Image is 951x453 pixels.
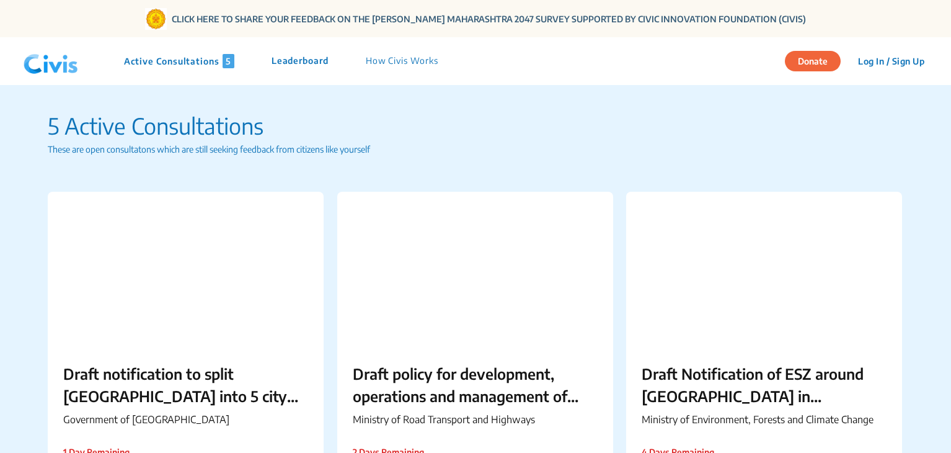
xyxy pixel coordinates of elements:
p: Draft Notification of ESZ around [GEOGRAPHIC_DATA] in [GEOGRAPHIC_DATA] [642,362,887,407]
span: 5 [223,54,234,68]
p: Government of [GEOGRAPHIC_DATA] [63,412,308,427]
a: CLICK HERE TO SHARE YOUR FEEDBACK ON THE [PERSON_NAME] MAHARASHTRA 2047 SURVEY SUPPORTED BY CIVIC... [172,12,806,25]
button: Log In / Sign Up [850,52,932,71]
p: Ministry of Environment, Forests and Climate Change [642,412,887,427]
p: These are open consultatons which are still seeking feedback from citizens like yourself [48,143,904,156]
p: How Civis Works [366,54,438,68]
p: Draft notification to split [GEOGRAPHIC_DATA] into 5 city corporations/[GEOGRAPHIC_DATA] ನಗರವನ್ನು... [63,362,308,407]
p: Ministry of Road Transport and Highways [353,412,598,427]
a: Donate [785,54,850,66]
p: Leaderboard [272,54,329,68]
p: Active Consultations [124,54,234,68]
p: 5 Active Consultations [48,109,904,143]
button: Donate [785,51,841,71]
img: navlogo.png [19,43,83,80]
img: Gom Logo [145,8,167,30]
p: Draft policy for development, operations and management of Wayside Amenities on Private Land alon... [353,362,598,407]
